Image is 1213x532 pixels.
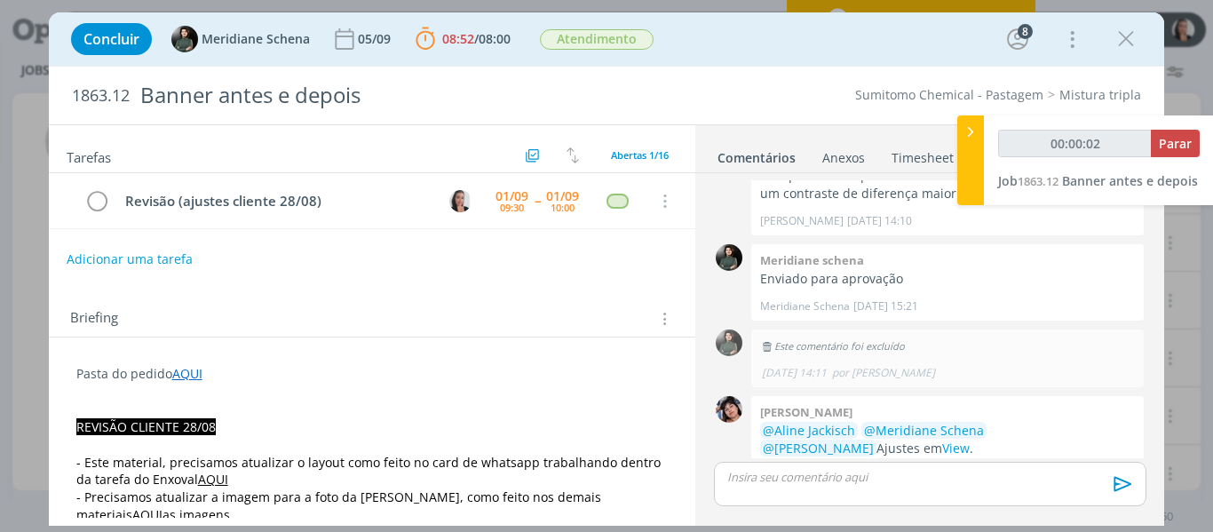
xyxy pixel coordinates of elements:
span: / [474,30,479,47]
button: MMeridiane Schena [171,26,310,52]
span: Este comentário foi excluído [760,339,904,353]
p: Enviado para aprovação [760,270,1135,288]
span: 1863.12 [72,86,130,106]
div: Banner antes e depois [133,74,688,117]
div: 10:00 [551,202,575,212]
span: Banner antes e depois [1062,172,1198,189]
a: AQUI [172,365,202,382]
span: Concluir [83,32,139,46]
button: Atendimento [539,28,654,51]
span: - Este material, precisamos atualizar o layout como feito no card de whatsapp trabalhando dentro ... [76,454,664,488]
span: por [PERSON_NAME] [832,365,935,381]
button: Concluir [71,23,152,55]
a: Job1863.12Banner antes e depois [998,172,1198,189]
span: @Meridiane Schena [864,422,984,439]
span: [DATE] 14:11 [762,365,827,381]
a: View [942,440,970,457]
button: C [447,187,473,214]
div: Anexos [822,149,865,167]
a: Sumitomo Chemical - Pastagem [855,86,1043,103]
img: M [716,244,742,271]
span: @[PERSON_NAME] [763,440,874,457]
img: M [716,330,742,356]
span: Briefing [70,307,118,330]
span: Abertas 1/16 [611,148,669,162]
span: 08:52 [442,30,474,47]
p: Pasta do pedido [76,365,669,383]
img: M [171,26,198,52]
a: AQUI [198,471,228,488]
div: dialog [49,12,1165,526]
b: [PERSON_NAME] [760,404,852,420]
a: Mistura tripla [1059,86,1141,103]
div: 8 [1018,24,1033,39]
img: arrow-down-up.svg [567,147,579,163]
div: 01/09 [496,190,528,202]
p: Ajustes em . [760,422,1135,458]
img: E [716,396,742,423]
a: Timesheet [891,141,955,167]
span: - Precisamos atualizar a imagem para a foto da [PERSON_NAME], como feito nos demais materiais [76,488,605,523]
span: 08:00 [479,30,511,47]
span: [DATE] 15:21 [853,298,918,314]
p: Meridiane Schena [760,298,850,314]
div: 01/09 [546,190,579,202]
button: 08:52/08:00 [411,25,515,53]
a: AQUI [132,506,163,523]
span: @Aline Jackisch [763,422,855,439]
div: Revisão (ajustes cliente 28/08) [118,190,433,212]
span: Atendimento [540,29,654,50]
button: Parar [1151,130,1200,157]
b: Meridiane schena [760,252,864,268]
span: as imagens. [163,506,234,523]
span: Tarefas [67,145,111,166]
button: Adicionar uma tarefa [66,243,194,275]
p: [PERSON_NAME] [760,213,844,229]
div: 05/09 [358,33,394,45]
img: C [449,190,472,212]
div: 09:30 [500,202,524,212]
span: 1863.12 [1018,173,1058,189]
span: Parar [1159,135,1192,152]
a: Comentários [717,141,797,167]
span: REVISÃO CLIENTE 28/08 [76,418,216,435]
span: -- [535,195,540,207]
span: Meridiane Schena [202,33,310,45]
button: 8 [1003,25,1032,53]
span: [DATE] 14:10 [847,213,912,229]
